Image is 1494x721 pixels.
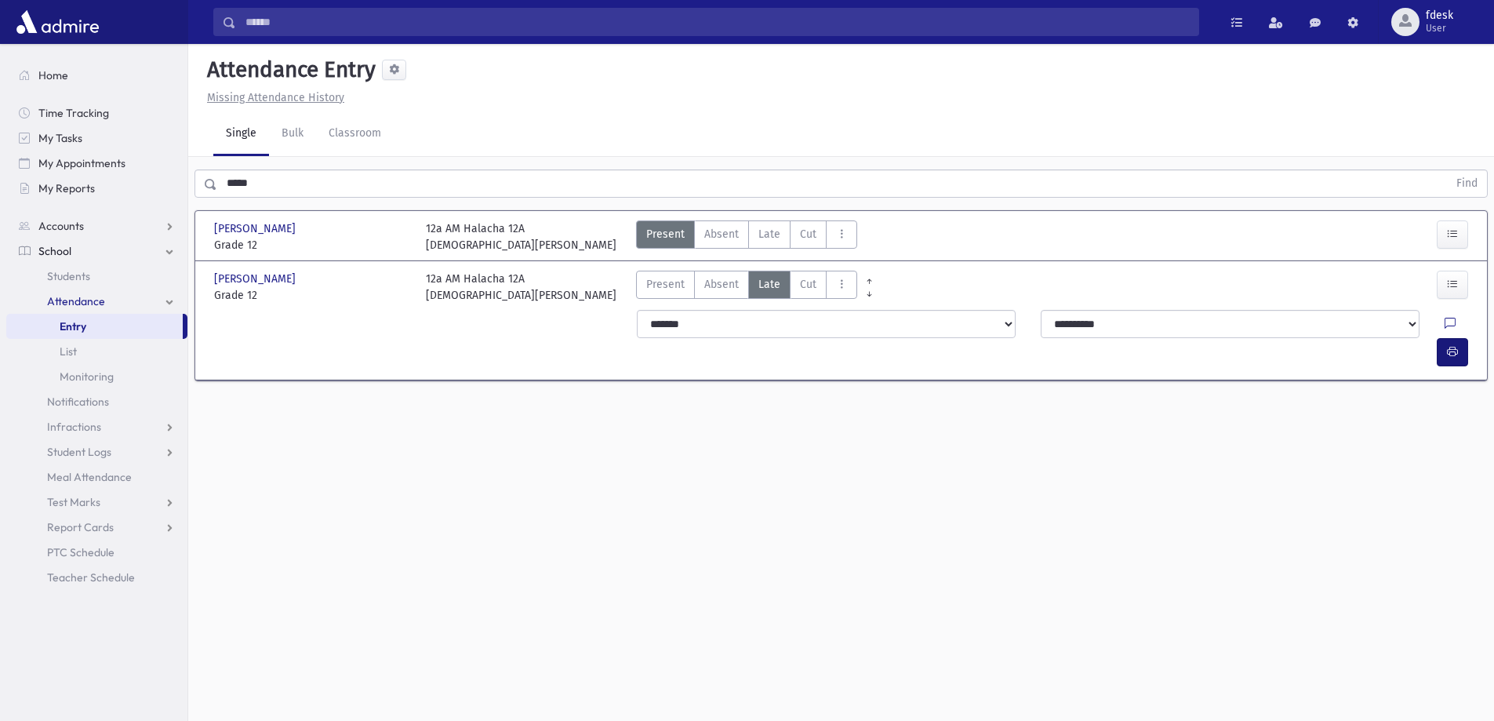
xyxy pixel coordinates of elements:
a: PTC Schedule [6,540,187,565]
span: Monitoring [60,370,114,384]
a: My Reports [6,176,187,201]
span: Present [646,276,685,293]
a: Classroom [316,112,394,156]
span: My Reports [38,181,95,195]
a: Infractions [6,414,187,439]
a: Meal Attendance [6,464,187,490]
span: [PERSON_NAME] [214,220,299,237]
span: Entry [60,319,86,333]
span: Meal Attendance [47,470,132,484]
span: Students [47,269,90,283]
a: Home [6,63,187,88]
u: Missing Attendance History [207,91,344,104]
h5: Attendance Entry [201,56,376,83]
a: Teacher Schedule [6,565,187,590]
span: Infractions [47,420,101,434]
a: Time Tracking [6,100,187,126]
span: Attendance [47,294,105,308]
a: Bulk [269,112,316,156]
a: Single [213,112,269,156]
span: Late [758,226,780,242]
span: Home [38,68,68,82]
span: Grade 12 [214,287,410,304]
a: Test Marks [6,490,187,515]
div: 12a AM Halacha 12A [DEMOGRAPHIC_DATA][PERSON_NAME] [426,271,616,304]
span: PTC Schedule [47,545,115,559]
span: User [1426,22,1453,35]
a: My Appointments [6,151,187,176]
span: School [38,244,71,258]
span: List [60,344,77,359]
span: Late [758,276,780,293]
a: List [6,339,187,364]
span: My Tasks [38,131,82,145]
button: Find [1447,170,1487,197]
div: AttTypes [636,271,857,304]
input: Search [236,8,1198,36]
span: Time Tracking [38,106,109,120]
span: Accounts [38,219,84,233]
a: My Tasks [6,126,187,151]
a: Monitoring [6,364,187,389]
span: Cut [800,226,816,242]
span: Absent [704,276,739,293]
a: Report Cards [6,515,187,540]
span: My Appointments [38,156,125,170]
span: Teacher Schedule [47,570,135,584]
span: Notifications [47,395,109,409]
a: Students [6,264,187,289]
div: AttTypes [636,220,857,253]
a: Missing Attendance History [201,91,344,104]
span: Absent [704,226,739,242]
img: AdmirePro [13,6,103,38]
span: Test Marks [47,495,100,509]
span: Present [646,226,685,242]
span: Grade 12 [214,237,410,253]
span: Student Logs [47,445,111,459]
a: Accounts [6,213,187,239]
a: Entry [6,314,183,339]
span: Report Cards [47,520,114,534]
a: Student Logs [6,439,187,464]
a: School [6,239,187,264]
span: fdesk [1426,9,1453,22]
span: Cut [800,276,816,293]
a: Notifications [6,389,187,414]
span: [PERSON_NAME] [214,271,299,287]
a: Attendance [6,289,187,314]
div: 12a AM Halacha 12A [DEMOGRAPHIC_DATA][PERSON_NAME] [426,220,616,253]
